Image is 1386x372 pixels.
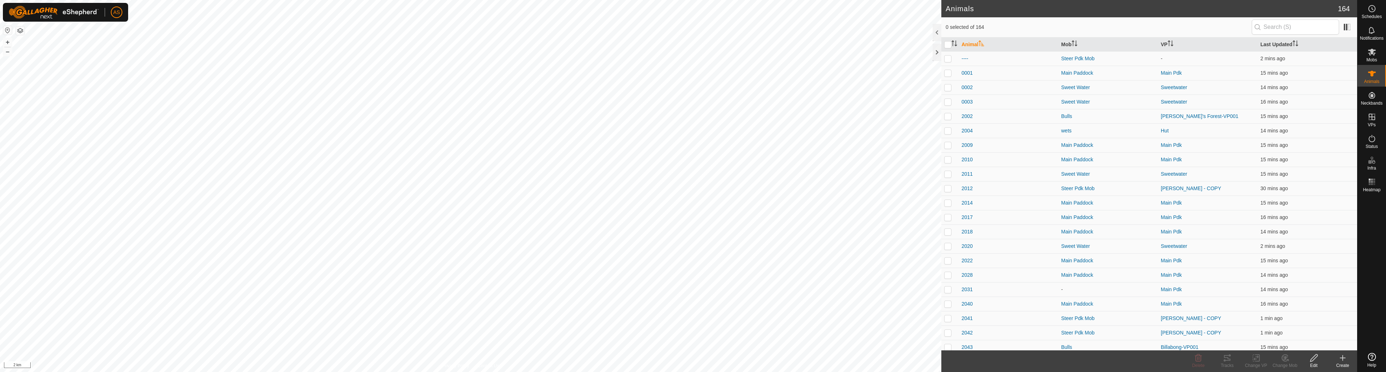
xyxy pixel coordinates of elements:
a: Main Pdk [1161,258,1182,263]
p-sorticon: Activate to sort [1293,41,1298,47]
span: 2022 [962,257,973,264]
span: 2018 [962,228,973,236]
span: Mobs [1367,58,1377,62]
span: 26 Aug 2025, 8:16 am [1260,56,1285,61]
span: 26 Aug 2025, 8:03 am [1260,200,1288,206]
span: 2042 [962,329,973,337]
div: Bulls [1061,113,1155,120]
p-sorticon: Activate to sort [951,41,957,47]
span: 2028 [962,271,973,279]
a: [PERSON_NAME] - COPY [1161,315,1221,321]
span: 2012 [962,185,973,192]
span: 2004 [962,127,973,135]
p-sorticon: Activate to sort [1168,41,1173,47]
a: Main Pdk [1161,286,1182,292]
span: AS [113,9,120,16]
a: Privacy Policy [442,363,469,369]
span: 0003 [962,98,973,106]
span: Schedules [1361,14,1382,19]
div: Sweet Water [1061,242,1155,250]
button: Reset Map [3,26,12,35]
th: Last Updated [1258,38,1357,52]
a: Main Pdk [1161,70,1182,76]
a: Main Pdk [1161,229,1182,235]
span: 2043 [962,343,973,351]
span: 26 Aug 2025, 8:16 am [1260,243,1285,249]
span: 2014 [962,199,973,207]
span: 2040 [962,300,973,308]
a: Sweetwater [1161,243,1187,249]
a: Sweetwater [1161,99,1187,105]
a: Sweetwater [1161,171,1187,177]
div: Main Paddock [1061,228,1155,236]
a: Hut [1161,128,1169,134]
span: 26 Aug 2025, 8:03 am [1260,157,1288,162]
div: Steer Pdk Mob [1061,55,1155,62]
h2: Animals [946,4,1338,13]
span: 26 Aug 2025, 8:02 am [1260,113,1288,119]
span: 2011 [962,170,973,178]
span: 2009 [962,141,973,149]
span: 26 Aug 2025, 8:16 am [1260,330,1282,336]
div: - [1061,286,1155,293]
span: 2017 [962,214,973,221]
button: – [3,47,12,56]
span: 0002 [962,84,973,91]
span: 26 Aug 2025, 8:01 am [1260,301,1288,307]
p-sorticon: Activate to sort [979,41,984,47]
a: Main Pdk [1161,157,1182,162]
div: Main Paddock [1061,156,1155,163]
a: Billabong-VP001 [1161,344,1198,350]
div: Create [1328,362,1357,369]
button: + [3,38,12,47]
div: Main Paddock [1061,141,1155,149]
div: Steer Pdk Mob [1061,315,1155,322]
div: Main Paddock [1061,300,1155,308]
a: Main Pdk [1161,301,1182,307]
span: 26 Aug 2025, 7:48 am [1260,185,1288,191]
div: Main Paddock [1061,214,1155,221]
div: Main Paddock [1061,69,1155,77]
span: 26 Aug 2025, 8:03 am [1260,272,1288,278]
span: 26 Aug 2025, 8:03 am [1260,128,1288,134]
span: Status [1365,144,1378,149]
div: Bulls [1061,343,1155,351]
span: Heatmap [1363,188,1381,192]
span: 26 Aug 2025, 8:03 am [1260,286,1288,292]
span: Neckbands [1361,101,1382,105]
span: Notifications [1360,36,1383,40]
span: Help [1367,363,1376,367]
div: Edit [1299,362,1328,369]
div: Steer Pdk Mob [1061,329,1155,337]
span: Infra [1367,166,1376,170]
span: VPs [1368,123,1376,127]
div: Main Paddock [1061,257,1155,264]
span: 26 Aug 2025, 8:03 am [1260,344,1288,350]
button: Map Layers [16,26,25,35]
a: Main Pdk [1161,214,1182,220]
span: 26 Aug 2025, 8:03 am [1260,258,1288,263]
span: 2010 [962,156,973,163]
app-display-virtual-paddock-transition: - [1161,56,1163,61]
div: Main Paddock [1061,271,1155,279]
span: 2041 [962,315,973,322]
span: 26 Aug 2025, 8:02 am [1260,70,1288,76]
a: Main Pdk [1161,200,1182,206]
div: Change VP [1242,362,1270,369]
span: 26 Aug 2025, 8:02 am [1260,142,1288,148]
div: Sweet Water [1061,98,1155,106]
a: Sweetwater [1161,84,1187,90]
span: 2002 [962,113,973,120]
div: Main Paddock [1061,199,1155,207]
span: 2020 [962,242,973,250]
div: Steer Pdk Mob [1061,185,1155,192]
span: ---- [962,55,968,62]
a: Main Pdk [1161,272,1182,278]
div: Sweet Water [1061,170,1155,178]
span: 26 Aug 2025, 8:02 am [1260,99,1288,105]
span: 26 Aug 2025, 8:03 am [1260,84,1288,90]
div: Tracks [1213,362,1242,369]
a: Main Pdk [1161,142,1182,148]
span: Delete [1192,363,1205,368]
div: wets [1061,127,1155,135]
